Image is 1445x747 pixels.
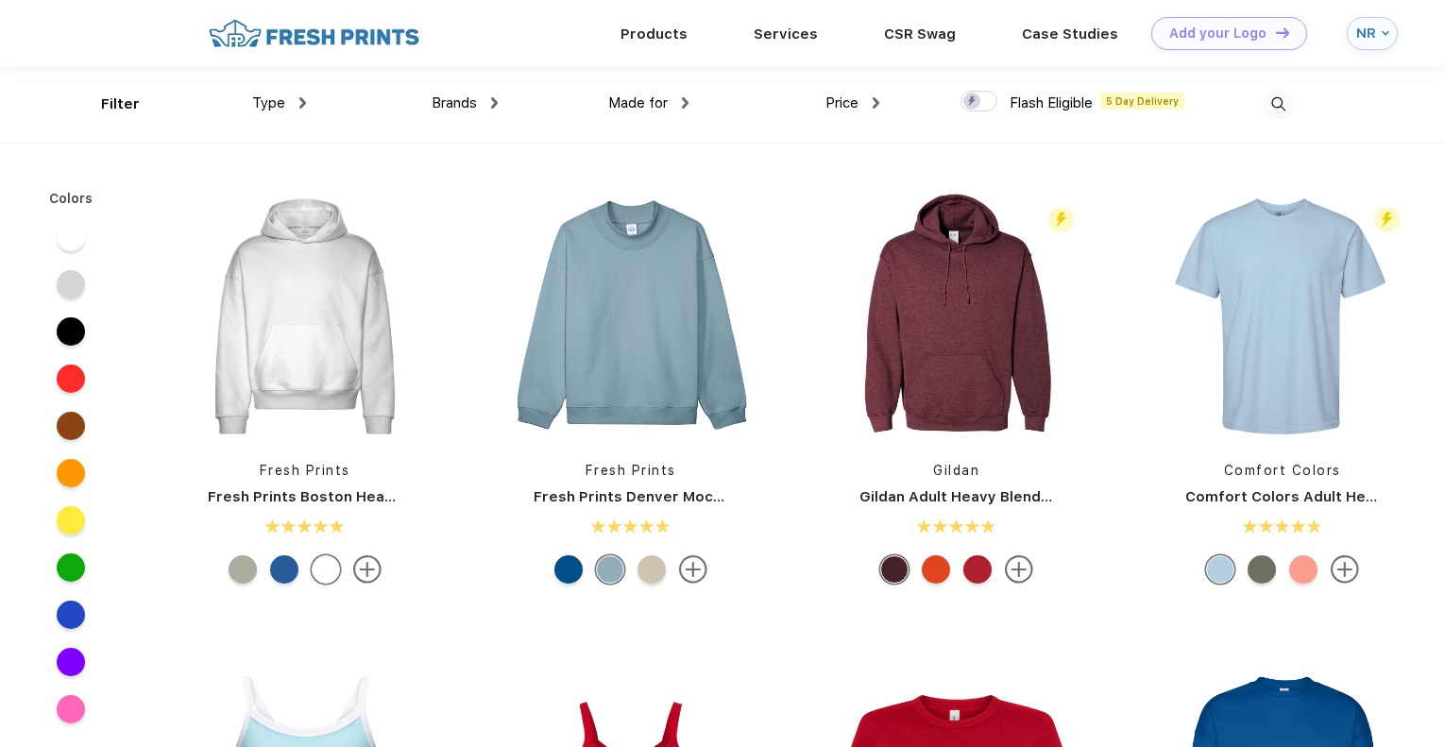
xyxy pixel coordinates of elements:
span: Made for [608,94,668,111]
span: 5 Day Delivery [1100,93,1184,110]
img: more.svg [353,555,382,584]
img: fo%20logo%202.webp [203,17,425,50]
img: func=resize&h=266 [1157,191,1408,442]
a: Gildan [933,463,979,478]
div: Hydrangea [1206,555,1234,584]
img: flash_active_toggle.svg [1048,207,1074,232]
span: Brands [432,94,477,111]
a: Fresh Prints [586,463,676,478]
div: Royal Blue [554,555,583,584]
div: Filter [101,93,140,115]
span: Type [252,94,285,111]
div: Moss [1248,555,1276,584]
div: Heathered Grey [229,555,257,584]
img: desktop_search.svg [1263,89,1294,120]
img: arrow_down_blue.svg [1382,29,1389,37]
img: more.svg [1331,555,1359,584]
img: func=resize&h=266 [179,191,431,442]
div: Slate Blue [596,555,624,584]
a: Gildan Adult Heavy Blend 8 Oz. 50/50 Hooded Sweatshirt [859,488,1272,505]
a: Fresh Prints [260,463,350,478]
div: Ht Sp Drk Maroon [880,555,909,584]
img: DT [1276,27,1289,38]
img: more.svg [1005,555,1033,584]
img: more.svg [679,555,707,584]
div: Add your Logo [1169,25,1266,42]
img: dropdown.png [299,97,306,109]
a: Products [620,25,688,42]
img: func=resize&h=266 [505,191,756,442]
div: Sand [637,555,666,584]
span: Flash Eligible [1010,94,1093,111]
img: func=resize&h=266 [831,191,1082,442]
div: Red [963,555,992,584]
div: Terracota [1289,555,1317,584]
div: Orange [922,555,950,584]
div: Colors [35,189,108,209]
img: flash_active_toggle.svg [1374,207,1400,232]
span: Price [825,94,858,111]
img: dropdown.png [491,97,498,109]
a: Comfort Colors [1224,463,1341,478]
div: Royal Blue [270,555,298,584]
div: NR [1356,25,1377,42]
a: Fresh Prints Denver Mock Neck Heavyweight Sweatshirt [534,488,943,505]
a: Fresh Prints Boston Heavyweight Hoodie [208,488,506,505]
img: dropdown.png [682,97,688,109]
img: dropdown.png [873,97,879,109]
div: White [312,555,340,584]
